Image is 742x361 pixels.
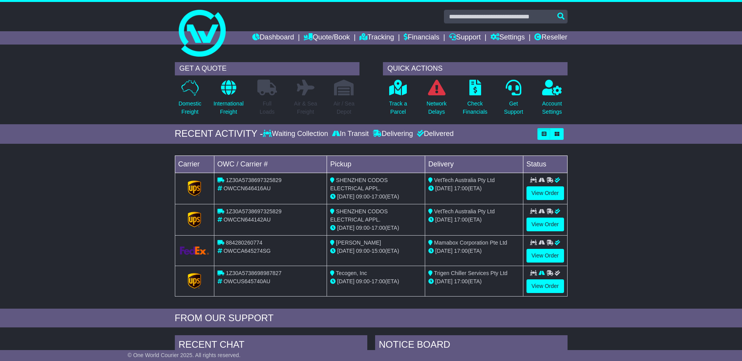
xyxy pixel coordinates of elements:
p: Domestic Freight [178,100,201,116]
span: VetTech Australia Pty Ltd [434,177,495,183]
span: VetTech Australia Pty Ltd [434,208,495,214]
a: View Order [526,279,564,293]
span: [DATE] [435,248,453,254]
td: Carrier [175,155,214,173]
span: [DATE] [337,278,354,284]
span: 1Z30A5738697325829 [226,208,281,214]
span: 884280260774 [226,239,262,246]
a: View Order [526,249,564,263]
span: SHENZHEN CODOS ELECTRICAL APPL. [330,177,388,191]
a: DomesticFreight [178,79,201,120]
span: [DATE] [435,278,453,284]
td: Status [523,155,567,173]
div: Delivered [415,130,454,138]
div: - (ETA) [330,277,422,286]
span: 09:00 [356,278,370,284]
div: RECENT ACTIVITY - [175,128,263,139]
img: GetCarrierServiceLogo [188,273,201,289]
span: [DATE] [435,185,453,191]
a: GetSupport [503,79,523,120]
span: © One World Courier 2025. All rights reserved. [128,352,241,358]
p: Full Loads [257,100,277,116]
a: Support [449,31,481,45]
span: 1Z30A5738698987827 [226,270,281,276]
div: QUICK ACTIONS [383,62,568,75]
a: Track aParcel [389,79,408,120]
div: Delivering [371,130,415,138]
div: (ETA) [428,184,520,193]
p: Get Support [504,100,523,116]
span: OWCCN644142AU [223,216,271,223]
div: NOTICE BOARD [375,335,568,356]
a: Quote/Book [304,31,350,45]
span: 1Z30A5738697325829 [226,177,281,183]
img: GetCarrierServiceLogo [180,247,209,255]
p: Account Settings [542,100,562,116]
p: International Freight [214,100,244,116]
span: Tecogen, Inc [336,270,367,276]
span: 17:00 [454,185,468,191]
div: - (ETA) [330,224,422,232]
div: RECENT CHAT [175,335,367,356]
span: 17:00 [454,216,468,223]
span: Trigen Chiller Services Pty Ltd [434,270,508,276]
div: (ETA) [428,216,520,224]
div: Waiting Collection [263,130,330,138]
a: Dashboard [252,31,294,45]
a: Reseller [534,31,567,45]
span: 15:00 [372,248,385,254]
a: InternationalFreight [213,79,244,120]
span: 09:00 [356,248,370,254]
a: CheckFinancials [462,79,488,120]
div: GET A QUOTE [175,62,359,75]
span: 17:00 [372,278,385,284]
span: SHENZHEN CODOS ELECTRICAL APPL. [330,208,388,223]
td: Delivery [425,155,523,173]
p: Network Delays [426,100,446,116]
p: Check Financials [463,100,487,116]
img: GetCarrierServiceLogo [188,212,201,227]
span: [DATE] [337,193,354,200]
a: View Order [526,218,564,231]
p: Air / Sea Depot [334,100,355,116]
span: 17:00 [454,278,468,284]
a: AccountSettings [542,79,562,120]
td: Pickup [327,155,425,173]
div: In Transit [330,130,371,138]
span: 17:00 [372,225,385,231]
span: 17:00 [372,193,385,200]
a: Financials [404,31,439,45]
td: OWC / Carrier # [214,155,327,173]
img: GetCarrierServiceLogo [188,180,201,196]
div: - (ETA) [330,193,422,201]
div: FROM OUR SUPPORT [175,313,568,324]
a: Tracking [359,31,394,45]
span: [PERSON_NAME] [336,239,381,246]
a: NetworkDelays [426,79,447,120]
span: 09:00 [356,193,370,200]
span: [DATE] [337,248,354,254]
a: View Order [526,186,564,200]
span: OWCCN646416AU [223,185,271,191]
div: - (ETA) [330,247,422,255]
p: Air & Sea Freight [294,100,317,116]
span: [DATE] [337,225,354,231]
span: [DATE] [435,216,453,223]
span: 17:00 [454,248,468,254]
div: (ETA) [428,247,520,255]
a: Settings [490,31,525,45]
span: OWCUS645740AU [223,278,270,284]
div: (ETA) [428,277,520,286]
span: 09:00 [356,225,370,231]
p: Track a Parcel [389,100,407,116]
span: OWCCA645274SG [223,248,271,254]
span: Mamabox Corporation Pte Ltd [434,239,507,246]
